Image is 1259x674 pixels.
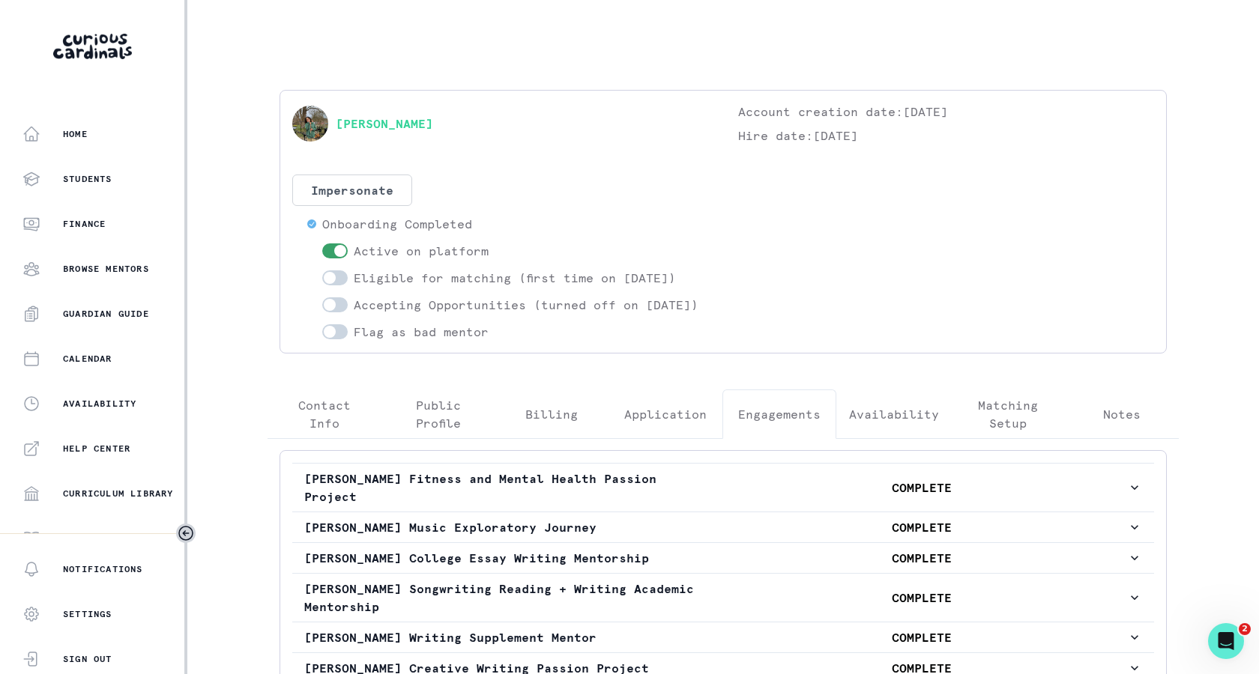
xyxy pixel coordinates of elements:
button: [PERSON_NAME] College Essay Writing MentorshipCOMPLETE [292,543,1154,573]
p: Application [624,405,707,423]
p: Active on platform [354,242,489,260]
button: [PERSON_NAME] Writing Supplement MentorCOMPLETE [292,622,1154,652]
a: [PERSON_NAME] [336,115,433,133]
p: COMPLETE [716,518,1127,536]
p: Eligible for matching (first time on [DATE]) [354,269,676,287]
p: COMPLETE [716,479,1127,497]
p: Curriculum Library [63,488,174,500]
button: [PERSON_NAME] Fitness and Mental Health Passion ProjectCOMPLETE [292,464,1154,511]
p: Hire date: [DATE] [738,127,1154,145]
p: [PERSON_NAME] Fitness and Mental Health Passion Project [304,470,716,506]
p: Help Center [63,443,130,455]
p: Engagements [738,405,821,423]
p: Contact Info [280,396,369,432]
button: Impersonate [292,174,412,206]
p: Flag as bad mentor [354,323,489,341]
p: Accepting Opportunities (turned off on [DATE]) [354,296,698,314]
p: Onboarding Completed [322,215,472,233]
p: COMPLETE [716,549,1127,567]
p: Mentor Handbook [63,532,155,544]
p: [PERSON_NAME] Writing Supplement Mentor [304,628,716,646]
p: Guardian Guide [63,308,149,320]
span: 2 [1239,623,1251,635]
p: COMPLETE [716,589,1127,607]
p: Calendar [63,353,112,365]
p: Account creation date: [DATE] [738,103,1154,121]
p: Notes [1103,405,1141,423]
button: Toggle sidebar [176,523,196,543]
p: Billing [525,405,578,423]
p: COMPLETE [716,628,1127,646]
p: Home [63,128,88,140]
iframe: Intercom live chat [1208,623,1244,659]
p: Matching Setup [964,396,1053,432]
p: [PERSON_NAME] College Essay Writing Mentorship [304,549,716,567]
img: Curious Cardinals Logo [53,34,132,59]
p: Availability [63,398,136,410]
p: Browse Mentors [63,263,149,275]
p: Public Profile [394,396,483,432]
p: Sign Out [63,653,112,665]
p: Finance [63,218,106,230]
p: [PERSON_NAME] Music Exploratory Journey [304,518,716,536]
p: Notifications [63,563,143,575]
p: Settings [63,608,112,620]
p: [PERSON_NAME] Songwriting Reading + Writing Academic Mentorship [304,580,716,616]
button: [PERSON_NAME] Songwriting Reading + Writing Academic MentorshipCOMPLETE [292,574,1154,622]
p: Students [63,173,112,185]
button: [PERSON_NAME] Music Exploratory JourneyCOMPLETE [292,512,1154,542]
p: Availability [849,405,939,423]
